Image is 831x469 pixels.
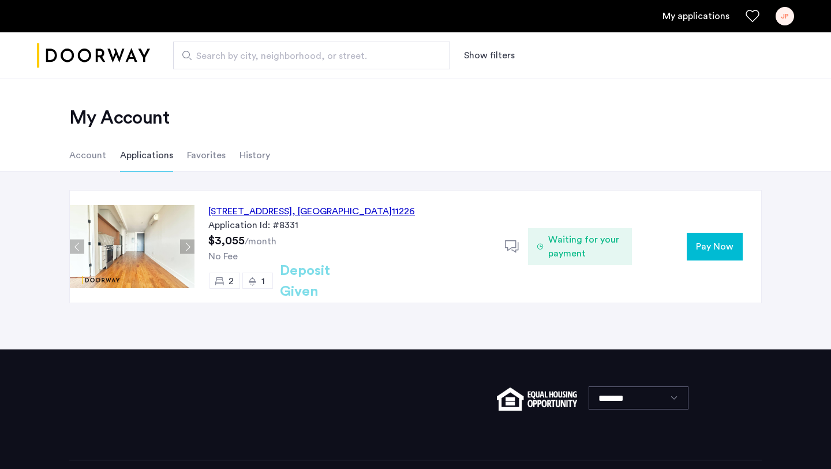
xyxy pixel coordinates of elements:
div: JP [776,7,794,25]
span: No Fee [208,252,238,261]
a: Favorites [746,9,759,23]
button: button [687,233,743,260]
div: Application Id: #8331 [208,218,491,232]
div: [STREET_ADDRESS] 11226 [208,204,415,218]
span: 1 [261,277,265,286]
img: Apartment photo [70,205,194,288]
img: logo [37,34,150,77]
iframe: chat widget [783,423,819,457]
span: , [GEOGRAPHIC_DATA] [292,207,392,216]
select: Language select [589,386,688,410]
span: $3,055 [208,235,245,247]
li: Applications [120,139,173,172]
a: My application [662,9,729,23]
li: History [239,139,270,172]
li: Account [69,139,106,172]
img: equal-housing.png [497,388,577,411]
span: Search by city, neighborhood, or street. [196,49,418,63]
sub: /month [245,237,276,246]
button: Show or hide filters [464,49,515,62]
span: Waiting for your payment [548,233,623,260]
input: Apartment Search [173,42,450,69]
li: Favorites [187,139,226,172]
button: Next apartment [180,240,194,254]
button: Previous apartment [70,240,84,254]
a: Cazamio logo [37,34,150,77]
span: 2 [229,277,234,286]
h2: Deposit Given [280,260,372,302]
h2: My Account [69,106,762,129]
span: Pay Now [696,240,733,254]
